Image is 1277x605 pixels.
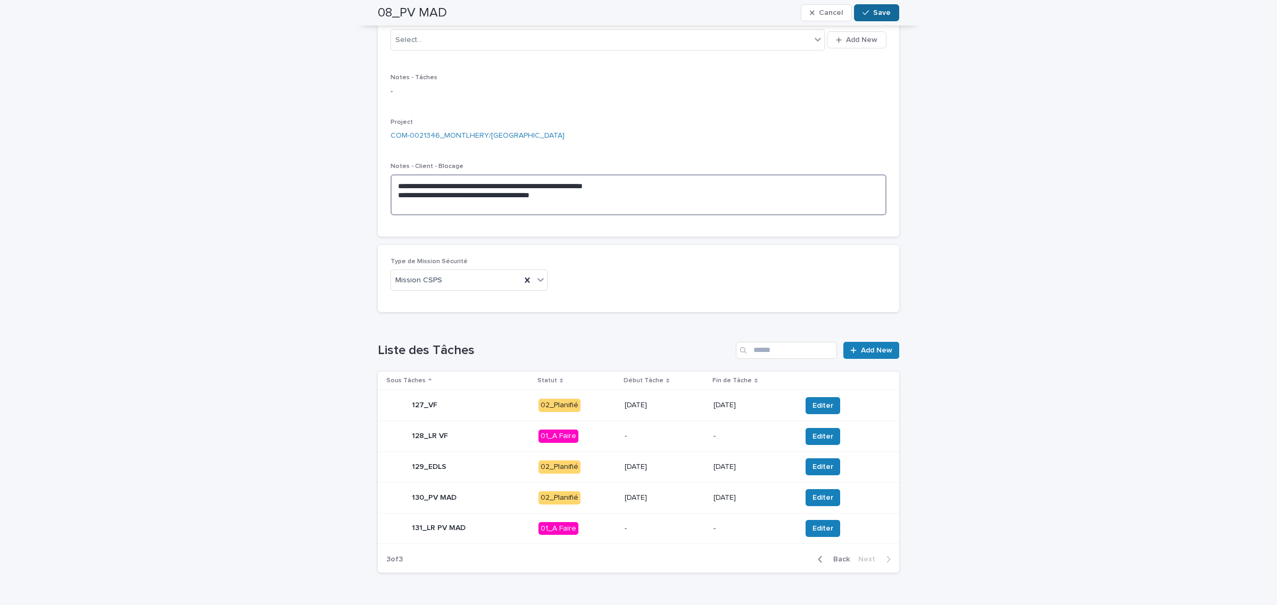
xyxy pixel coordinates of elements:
[712,375,752,386] p: Fin de Tâche
[854,4,899,21] button: Save
[391,130,565,141] a: COM-0021346_MONTLHERY/[GEOGRAPHIC_DATA]
[858,556,882,563] span: Next
[386,375,426,386] p: Sous Tâches
[625,432,705,441] p: -
[854,554,899,564] button: Next
[714,493,793,502] p: [DATE]
[412,432,448,441] p: 128_LR VF
[873,9,891,16] span: Save
[378,390,899,421] tr: 127_VF02_Planifié[DATE][DATE]Editer
[378,547,411,573] p: 3 of 3
[412,493,457,502] p: 130_PV MAD
[538,430,578,443] div: 01_A Faire
[806,397,840,414] button: Editer
[538,491,581,505] div: 02_Planifié
[812,400,833,411] span: Editer
[412,463,446,472] p: 129_EDLS
[819,9,843,16] span: Cancel
[412,401,437,410] p: 127_VF
[714,463,793,472] p: [DATE]
[625,493,705,502] p: [DATE]
[538,522,578,535] div: 01_A Faire
[538,399,581,412] div: 02_Planifié
[395,35,422,46] div: Select...
[412,524,466,533] p: 131_LR PV MAD
[806,489,840,506] button: Editer
[625,463,705,472] p: [DATE]
[391,163,463,170] span: Notes - Client - Blocage
[812,492,833,503] span: Editer
[537,375,557,386] p: Statut
[812,523,833,534] span: Editer
[625,401,705,410] p: [DATE]
[378,5,447,21] h2: 08_PV MAD
[378,343,732,358] h1: Liste des Tâches
[378,482,899,513] tr: 130_PV MAD02_Planifié[DATE][DATE]Editer
[806,458,840,475] button: Editer
[391,86,886,97] p: -
[846,36,877,44] span: Add New
[714,432,793,441] p: -
[378,451,899,482] tr: 129_EDLS02_Planifié[DATE][DATE]Editer
[538,460,581,474] div: 02_Planifié
[391,119,413,125] span: Project
[806,520,840,537] button: Editer
[806,428,840,445] button: Editer
[812,431,833,442] span: Editer
[625,524,705,533] p: -
[391,258,468,265] span: Type de Mission Sécurité
[395,275,442,286] span: Mission CSPS
[714,524,793,533] p: -
[378,513,899,544] tr: 131_LR PV MAD01_A Faire--Editer
[378,421,899,452] tr: 128_LR VF01_A Faire--Editer
[736,342,837,359] input: Search
[843,342,899,359] a: Add New
[827,556,850,563] span: Back
[809,554,854,564] button: Back
[827,31,886,48] button: Add New
[801,4,852,21] button: Cancel
[812,461,833,472] span: Editer
[624,375,664,386] p: Début Tâche
[391,74,437,81] span: Notes - Tâches
[861,347,892,354] span: Add New
[714,401,793,410] p: [DATE]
